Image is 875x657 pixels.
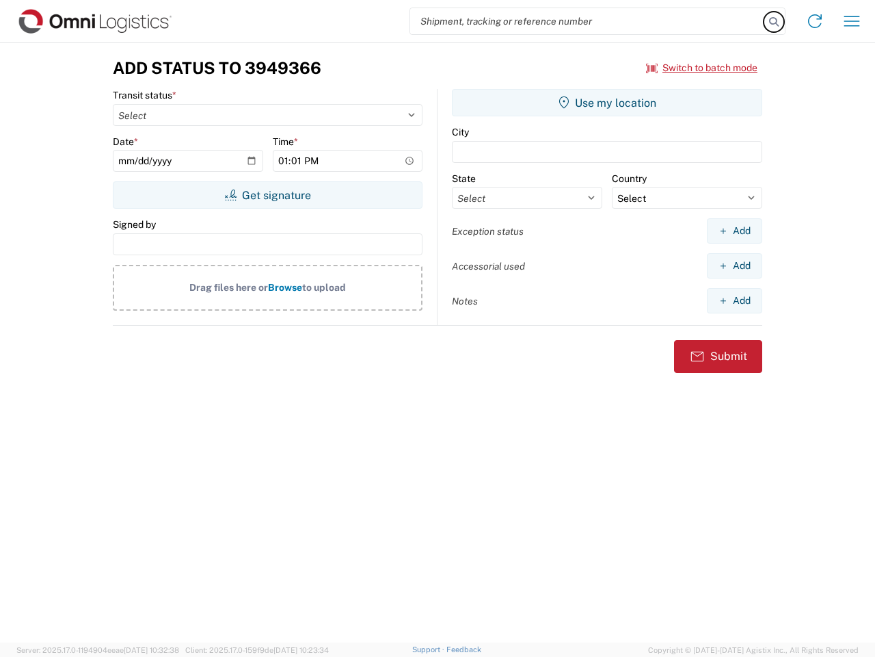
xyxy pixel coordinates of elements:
[268,282,302,293] span: Browse
[185,646,329,654] span: Client: 2025.17.0-159f9de
[646,57,757,79] button: Switch to batch mode
[452,89,762,116] button: Use my location
[452,172,476,185] label: State
[273,646,329,654] span: [DATE] 10:23:34
[452,126,469,138] label: City
[302,282,346,293] span: to upload
[189,282,268,293] span: Drag files here or
[452,295,478,307] label: Notes
[648,644,859,656] span: Copyright © [DATE]-[DATE] Agistix Inc., All Rights Reserved
[707,253,762,279] button: Add
[452,260,525,272] label: Accessorial used
[612,172,647,185] label: Country
[273,136,298,148] label: Time
[674,340,762,373] button: Submit
[16,646,179,654] span: Server: 2025.17.0-1194904eeae
[113,181,422,209] button: Get signature
[113,218,156,231] label: Signed by
[410,8,764,34] input: Shipment, tracking or reference number
[124,646,179,654] span: [DATE] 10:32:38
[452,225,524,237] label: Exception status
[707,288,762,313] button: Add
[412,645,446,654] a: Support
[113,89,176,101] label: Transit status
[707,218,762,244] button: Add
[446,645,481,654] a: Feedback
[113,58,321,78] h3: Add Status to 3949366
[113,136,138,148] label: Date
